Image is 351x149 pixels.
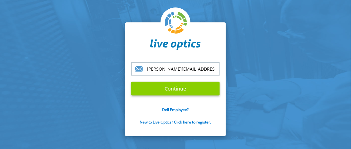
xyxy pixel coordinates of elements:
[131,62,220,76] input: email@address.com
[165,12,187,34] img: liveoptics-logo.svg
[131,82,220,95] input: Continue
[162,107,189,112] a: Dell Employee?
[140,119,211,125] a: New to Live Optics? Click here to register.
[150,39,201,50] img: liveoptics-word.svg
